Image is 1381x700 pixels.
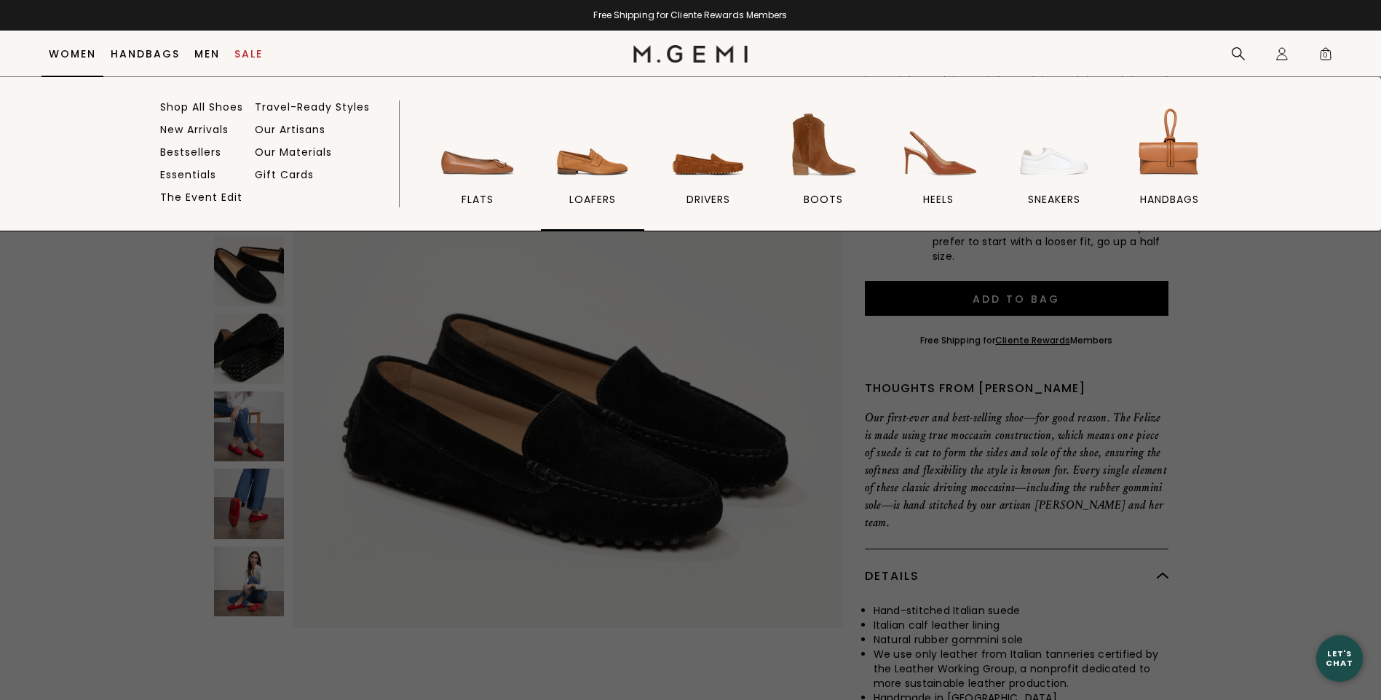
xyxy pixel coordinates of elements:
[686,193,730,206] span: drivers
[633,45,748,63] img: M.Gemi
[1002,104,1106,231] a: sneakers
[255,168,314,181] a: Gift Cards
[1140,193,1199,206] span: handbags
[194,48,220,60] a: Men
[1028,193,1080,206] span: sneakers
[160,168,216,181] a: Essentials
[437,104,518,186] img: flats
[1316,649,1363,667] div: Let's Chat
[887,104,990,231] a: heels
[1318,49,1333,64] span: 0
[160,191,242,204] a: The Event Edit
[462,193,494,206] span: flats
[49,48,96,60] a: Women
[111,48,180,60] a: Handbags
[1013,104,1095,186] img: sneakers
[772,104,875,231] a: BOOTS
[569,193,616,206] span: loafers
[234,48,263,60] a: Sale
[1128,104,1210,186] img: handbags
[541,104,644,231] a: loafers
[160,100,243,114] a: Shop All Shoes
[804,193,843,206] span: BOOTS
[783,104,864,186] img: BOOTS
[255,100,370,114] a: Travel-Ready Styles
[255,123,325,136] a: Our Artisans
[923,193,954,206] span: heels
[656,104,759,231] a: drivers
[552,104,633,186] img: loafers
[255,146,332,159] a: Our Materials
[160,146,221,159] a: Bestsellers
[1117,104,1221,231] a: handbags
[426,104,529,231] a: flats
[898,104,979,186] img: heels
[668,104,749,186] img: drivers
[160,123,229,136] a: New Arrivals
